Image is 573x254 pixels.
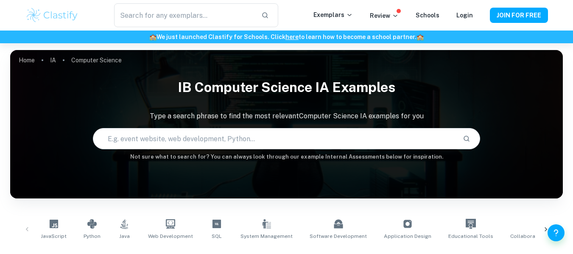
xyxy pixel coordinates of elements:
p: Review [370,11,399,20]
span: 🏫 [149,33,157,40]
span: System Management [240,232,293,240]
span: Collaborative Platforms [510,232,570,240]
button: Help and Feedback [548,224,565,241]
button: JOIN FOR FREE [490,8,548,23]
a: Home [19,54,35,66]
span: Software Development [310,232,367,240]
p: Computer Science [71,56,122,65]
input: Search for any exemplars... [114,3,254,27]
a: IA [50,54,56,66]
span: Application Design [384,232,431,240]
a: here [285,33,299,40]
img: Clastify logo [25,7,79,24]
h6: We just launched Clastify for Schools. Click to learn how to become a school partner. [2,32,571,42]
span: Educational Tools [448,232,493,240]
span: SQL [212,232,222,240]
input: E.g. event website, web development, Python... [93,127,456,151]
button: Search [459,131,474,146]
a: Login [456,12,473,19]
p: Type a search phrase to find the most relevant Computer Science IA examples for you [10,111,563,121]
span: 🏫 [416,33,424,40]
h6: Not sure what to search for? You can always look through our example Internal Assessments below f... [10,153,563,161]
span: JavaScript [41,232,67,240]
h1: IB Computer Science IA examples [10,74,563,101]
span: Java [119,232,130,240]
p: Exemplars [313,10,353,20]
span: Web Development [148,232,193,240]
span: Python [84,232,101,240]
a: Schools [416,12,439,19]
